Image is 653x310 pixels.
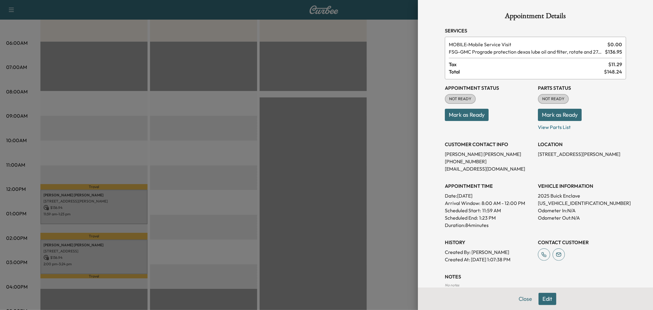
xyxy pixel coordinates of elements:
[538,182,626,190] h3: VEHICLE INFORMATION
[538,141,626,148] h3: LOCATION
[538,199,626,207] p: [US_VEHICLE_IDENTIFICATION_NUMBER]
[538,207,626,214] p: Odometer In: N/A
[445,192,533,199] p: Date: [DATE]
[445,214,478,221] p: Scheduled End:
[482,199,525,207] span: 8:00 AM - 12:00 PM
[538,214,626,221] p: Odometer Out: N/A
[449,41,605,48] span: Mobile Service Visit
[538,192,626,199] p: 2025 Buick Enclave
[445,248,533,256] p: Created By : [PERSON_NAME]
[445,150,533,158] p: [PERSON_NAME] [PERSON_NAME]
[482,207,501,214] p: 11:59 AM
[445,84,533,92] h3: Appointment Status
[445,207,481,214] p: Scheduled Start:
[445,199,533,207] p: Arrival Window:
[538,150,626,158] p: [STREET_ADDRESS][PERSON_NAME]
[449,48,602,55] span: GMC Prograde protection dexos lube oil and filter, rotate and 27-point inspection.
[445,141,533,148] h3: CUSTOMER CONTACT INFO
[445,283,626,288] div: No notes
[605,48,622,55] span: $ 136.95
[445,273,626,280] h3: NOTES
[538,84,626,92] h3: Parts Status
[449,61,608,68] span: Tax
[539,96,568,102] span: NOT READY
[445,96,475,102] span: NOT READY
[479,214,496,221] p: 1:23 PM
[445,27,626,34] h3: Services
[445,12,626,22] h1: Appointment Details
[445,182,533,190] h3: APPOINTMENT TIME
[445,221,533,229] p: Duration: 84 minutes
[449,68,604,75] span: Total
[538,109,582,121] button: Mark as Ready
[608,61,622,68] span: $ 11.29
[539,293,556,305] button: Edit
[445,239,533,246] h3: History
[445,109,489,121] button: Mark as Ready
[515,293,536,305] button: Close
[604,68,622,75] span: $ 148.24
[445,256,533,263] p: Created At : [DATE] 1:07:38 PM
[445,165,533,172] p: [EMAIL_ADDRESS][DOMAIN_NAME]
[538,239,626,246] h3: CONTACT CUSTOMER
[607,41,622,48] span: $ 0.00
[445,158,533,165] p: [PHONE_NUMBER]
[538,121,626,131] p: View Parts List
